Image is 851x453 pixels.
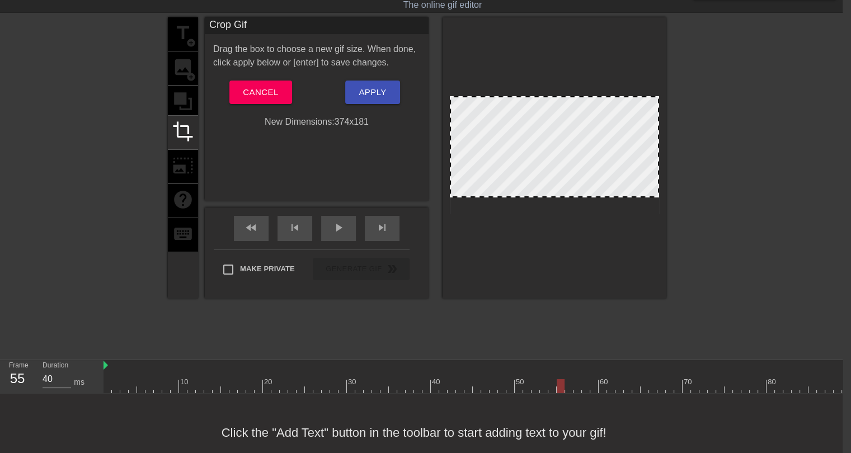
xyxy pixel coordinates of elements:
[9,369,26,389] div: 55
[205,43,429,69] div: Drag the box to choose a new gif size. When done, click apply below or [enter] to save changes.
[205,115,429,129] div: New Dimensions: 374 x 181
[172,121,194,142] span: crop
[264,376,274,388] div: 20
[516,376,526,388] div: 50
[348,376,358,388] div: 30
[359,85,386,100] span: Apply
[432,376,442,388] div: 40
[768,376,778,388] div: 80
[43,362,68,369] label: Duration
[180,376,190,388] div: 10
[229,81,291,104] button: Cancel
[288,221,302,234] span: skip_previous
[684,376,694,388] div: 70
[245,221,258,234] span: fast_rewind
[332,221,345,234] span: play_arrow
[243,85,278,100] span: Cancel
[345,81,399,104] button: Apply
[74,376,84,388] div: ms
[240,263,295,275] span: Make Private
[205,17,429,34] div: Crop Gif
[375,221,389,234] span: skip_next
[600,376,610,388] div: 60
[1,360,34,393] div: Frame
